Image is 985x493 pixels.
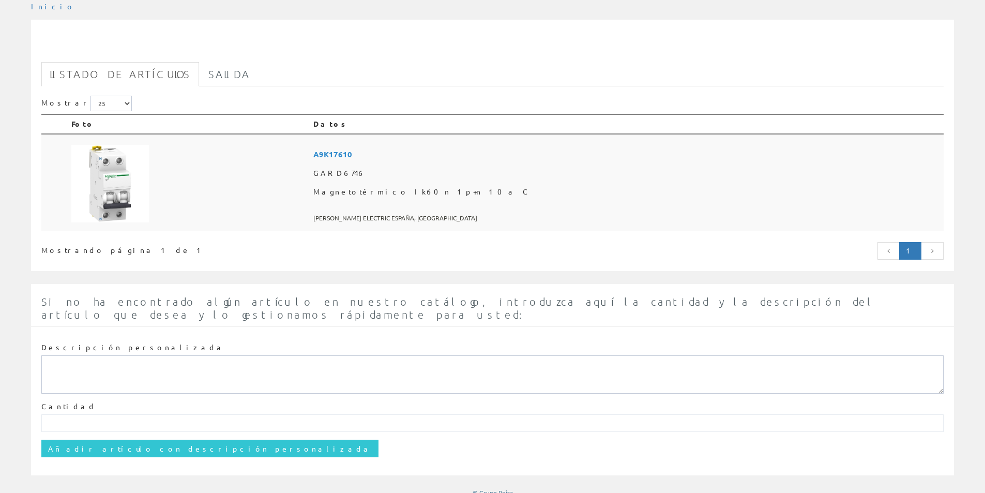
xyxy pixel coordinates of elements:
[41,35,127,57] font: A9K17610
[313,187,530,196] font: Magnetotérmico Ik60n 1p+n 10a C
[31,2,75,11] a: Inicio
[877,242,900,260] a: Página anterior
[313,119,349,128] font: Datos
[41,97,90,107] font: Mostrar
[200,62,259,86] a: Salida
[90,96,132,111] select: Mostrar
[41,401,96,411] font: Cantidad
[921,242,944,260] a: Página siguiente
[41,342,225,352] font: Descripción personalizada
[41,245,205,255] font: Mostrando página 1 de 1
[906,246,915,255] font: 1
[41,440,378,457] input: Añadir artículo con descripción personalizada
[313,168,366,177] font: GARD6746
[41,62,199,86] a: Listado de artículos
[208,68,250,80] font: Salida
[71,119,95,128] font: Foto
[313,149,352,159] font: A9K17610
[50,68,191,80] font: Listado de artículos
[899,242,921,260] a: Página actual
[313,214,477,222] font: [PERSON_NAME] ELECTRIC ESPAÑA, [GEOGRAPHIC_DATA]
[71,145,149,222] img: Foto artículo Magnetotermico Ik60n 1p+n 10a C (150x150)
[41,295,876,321] font: Si no ha encontrado algún artículo en nuestro catálogo, introduzca aquí la cantidad y la descripc...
